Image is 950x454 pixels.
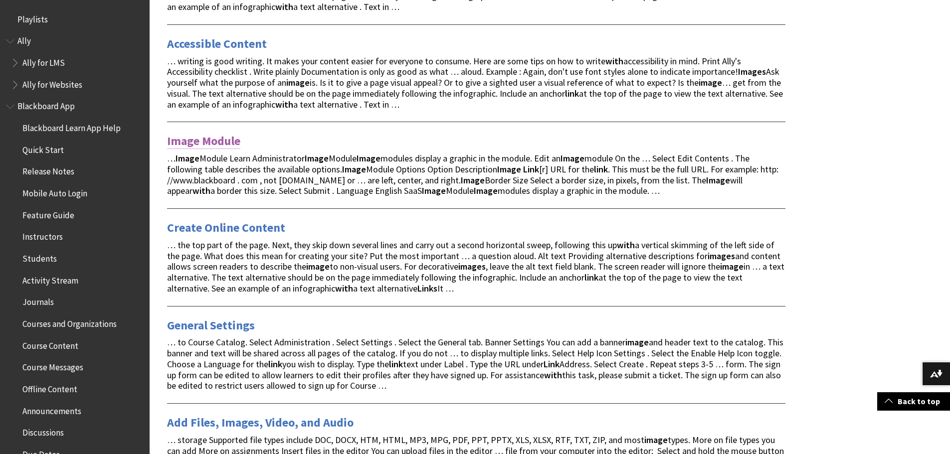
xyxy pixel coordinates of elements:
[877,392,950,411] a: Back to top
[335,283,353,294] strong: with
[22,359,83,373] span: Course Messages
[17,98,75,112] span: Blackboard App
[458,261,486,272] strong: images
[22,294,54,307] span: Journals
[167,239,784,294] span: … the top part of the page. Next, they skip down several lines and carry out a second horizontal ...
[22,272,78,286] span: Activity Stream
[561,152,584,164] strong: Image
[544,358,560,370] strong: Link
[22,163,74,177] span: Release Notes
[22,315,117,329] span: Courses and Organizations
[605,55,623,67] strong: with
[17,33,31,46] span: Ally
[167,336,783,391] span: … to Course Catalog. Select Administration . Select Settings . Select the General tab. Banner Set...
[342,163,366,175] strong: Image
[286,77,310,88] strong: image
[644,434,668,446] strong: image
[167,152,778,196] span: … Module Learn Administrator Module modules display a graphic in the module. Edit an module On th...
[523,163,539,175] strong: Link
[708,250,735,262] strong: images
[22,381,77,394] span: Offline Content
[22,142,64,155] span: Quick Start
[738,66,766,77] strong: Images
[389,358,403,370] strong: link
[720,261,744,272] strong: image
[22,403,81,416] span: Announcements
[22,337,78,351] span: Course Content
[22,185,87,198] span: Mobile Auto Login
[22,120,121,133] span: Blackboard Learn App Help
[474,185,498,196] strong: Image
[357,152,380,164] strong: Image
[22,250,57,264] span: Students
[6,11,144,28] nav: Book outline for Playlists
[417,283,437,294] strong: Links
[167,317,255,333] a: General Settings
[17,11,48,24] span: Playlists
[167,133,240,149] a: Image Module
[167,36,267,52] a: Accessible Content
[699,77,722,88] strong: image
[22,76,82,90] span: Ally for Websites
[22,54,65,68] span: Ally for LMS
[22,229,63,242] span: Instructors
[617,239,635,251] strong: with
[305,152,329,164] strong: Image
[584,272,598,283] strong: link
[167,415,354,431] a: Add Files, Images, Video, and Audio
[6,33,144,93] nav: Book outline for Anthology Ally Help
[306,261,330,272] strong: image
[461,174,485,186] strong: Image
[565,88,579,99] strong: link
[625,336,649,348] strong: image
[167,55,783,110] span: … writing is good writing. It makes your content easier for everyone to consume. Here are some ti...
[22,207,74,220] span: Feature Guide
[275,1,293,12] strong: with
[167,220,285,236] a: Create Online Content
[497,163,521,175] strong: Image
[268,358,282,370] strong: link
[275,99,293,110] strong: with
[594,163,608,175] strong: link
[544,369,562,381] strong: with
[22,424,64,438] span: Discussions
[192,185,210,196] strong: with
[706,174,730,186] strong: Image
[422,185,446,196] strong: Image
[176,152,199,164] strong: Image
